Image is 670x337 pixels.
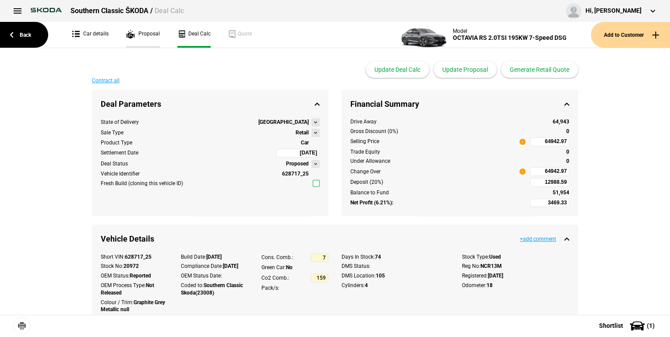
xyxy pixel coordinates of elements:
div: State of Delivery [101,119,139,126]
div: Fresh Build (cloning this vehicle ID) [101,180,183,187]
strong: 0 [566,149,569,155]
strong: 0 [566,128,569,134]
strong: 105 [376,273,385,279]
div: Stock No: [101,263,168,270]
div: Product Type [101,139,132,147]
div: Cons. Comb.: [261,254,293,261]
div: Under Allowance [350,158,525,165]
span: Deal Calc [155,7,184,15]
strong: [DATE] [223,263,238,269]
div: Green Car: [261,264,328,271]
input: 25/08/2025 [276,149,320,158]
strong: 74 [375,254,381,260]
div: Gross Discount (0%) [350,128,525,135]
strong: Retail [296,129,309,137]
button: Generate Retail Quote [501,61,578,78]
button: Update Proposal [434,61,497,78]
div: Hi, [PERSON_NAME] [585,7,642,15]
div: Drive Away [350,118,525,126]
strong: Not Released [101,282,154,296]
strong: 18 [487,282,493,288]
strong: Used [489,254,501,260]
strong: 20972 [123,263,139,269]
button: +add comment [520,236,556,242]
input: 159 [311,274,328,282]
a: Car details [72,22,109,48]
div: Trade Equity [350,148,525,156]
div: Southern Classic ŠKODA / [71,6,184,16]
strong: [GEOGRAPHIC_DATA] [258,119,309,126]
strong: [DATE] [488,273,503,279]
div: Co2 Comb.: [261,274,289,282]
div: Financial Summary [342,90,578,118]
img: skoda.png [26,4,66,17]
strong: 51,954 [553,190,569,196]
input: 7 [311,253,328,262]
strong: 628717_25 [282,171,309,177]
input: 64942.97 [530,167,569,176]
div: OEM Process Type: [101,282,168,297]
div: Coded to: [181,282,248,297]
div: Registered: [462,272,569,280]
div: Stock Type: [462,253,569,261]
div: DMS Status: [342,263,449,270]
div: OEM Status Date: [181,272,248,280]
button: Contract all [92,78,120,83]
div: Selling Price [350,138,379,145]
input: 3469.33 [530,199,569,207]
strong: Southern Classic Skoda(23008) [181,282,243,296]
div: Vehicle Identifier [101,170,140,178]
div: Odometer: [462,282,569,289]
div: Colour / Trim: [101,299,168,314]
strong: 4 [365,282,368,288]
button: Update Deal Calc [366,61,429,78]
div: Change Over [350,168,381,176]
span: Shortlist [599,323,623,329]
button: Add to Customer [591,22,670,48]
span: i [519,139,525,145]
div: OCTAVIA RS 2.0TSI 195KW 7-Speed DSG [453,34,567,42]
strong: 0 [566,158,569,164]
div: Settlement Date [101,149,138,157]
strong: Net Profit (6.21%): [350,199,393,207]
div: Vehicle Details [92,225,578,253]
div: Compliance Date: [181,263,248,270]
strong: Reported [130,273,151,279]
strong: 64,943 [553,119,569,125]
div: Cylinders: [342,282,449,289]
strong: Proposed [286,160,309,168]
div: Deposit (20%) [350,179,525,186]
div: Pack/s: [261,284,328,292]
input: 12988.59 [530,178,569,187]
a: Deal Calc [177,22,211,48]
div: Build Date: [181,253,248,261]
span: i [519,168,525,175]
div: Sale Type [101,129,123,137]
div: Reg No: [462,263,569,270]
span: ( 1 ) [647,323,655,329]
div: Deal Parameters [92,90,328,118]
strong: No [286,264,293,270]
strong: Car [301,140,309,146]
div: OEM Status: [101,272,168,280]
div: Deal Status [101,160,128,168]
div: Short VIN: [101,253,168,261]
button: Shortlist(1) [586,315,670,337]
input: 64942.97 [530,137,569,146]
div: Model [453,28,567,34]
a: Proposal [126,22,160,48]
div: DMS Location: [342,272,449,280]
strong: [DATE] [206,254,222,260]
strong: 628717_25 [125,254,152,260]
div: Balance to Fund [350,189,525,197]
div: Days In Stock: [342,253,449,261]
strong: NCR13M [480,263,502,269]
